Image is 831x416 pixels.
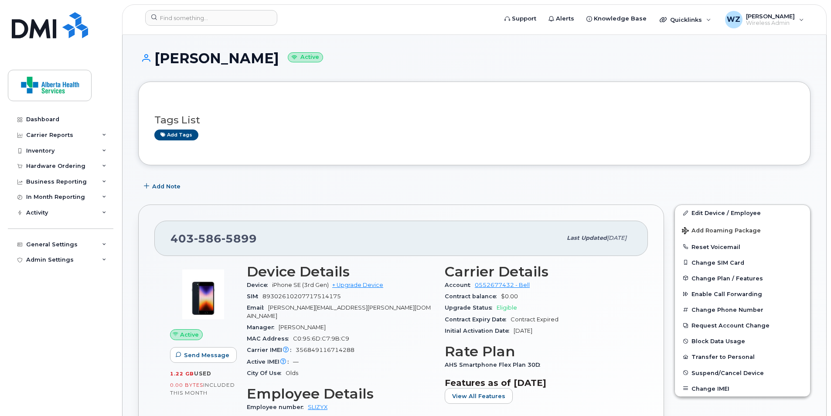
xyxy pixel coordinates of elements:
[293,358,299,365] span: —
[445,361,545,368] span: AHS Smartphone Flex Plan 30D
[293,335,349,342] span: C0:95:6D:C7:9B:C9
[445,293,501,300] span: Contract balance
[180,331,199,339] span: Active
[170,382,203,388] span: 0.00 Bytes
[170,232,257,245] span: 403
[152,182,181,191] span: Add Note
[279,324,326,331] span: [PERSON_NAME]
[675,239,810,255] button: Reset Voicemail
[247,282,272,288] span: Device
[194,370,211,377] span: used
[445,344,632,359] h3: Rate Plan
[154,130,198,140] a: Add tags
[247,347,296,353] span: Carrier IMEI
[247,335,293,342] span: MAC Address
[682,227,761,235] span: Add Roaming Package
[194,232,221,245] span: 586
[501,293,518,300] span: $0.00
[675,255,810,270] button: Change SIM Card
[247,370,286,376] span: City Of Use
[691,369,764,376] span: Suspend/Cancel Device
[675,333,810,349] button: Block Data Usage
[170,382,235,396] span: included this month
[607,235,627,241] span: [DATE]
[184,351,229,359] span: Send Message
[675,221,810,239] button: Add Roaming Package
[138,178,188,194] button: Add Note
[154,115,794,126] h3: Tags List
[296,347,354,353] span: 356849116714288
[247,304,431,319] span: [PERSON_NAME][EMAIL_ADDRESS][PERSON_NAME][DOMAIN_NAME]
[675,349,810,365] button: Transfer to Personal
[445,282,475,288] span: Account
[221,232,257,245] span: 5899
[475,282,530,288] a: 0552677432 - Bell
[272,282,329,288] span: iPhone SE (3rd Gen)
[675,270,810,286] button: Change Plan / Features
[262,293,341,300] span: 89302610207717514175
[691,275,763,281] span: Change Plan / Features
[247,404,308,410] span: Employee number
[675,317,810,333] button: Request Account Change
[514,327,532,334] span: [DATE]
[286,370,298,376] span: Olds
[567,235,607,241] span: Last updated
[247,358,293,365] span: Active IMEI
[445,304,497,311] span: Upgrade Status
[288,52,323,62] small: Active
[452,392,505,400] span: View All Features
[170,347,237,363] button: Send Message
[332,282,383,288] a: + Upgrade Device
[247,386,434,402] h3: Employee Details
[308,404,327,410] a: SLIZYX
[247,264,434,280] h3: Device Details
[445,316,511,323] span: Contract Expiry Date
[247,304,268,311] span: Email
[691,291,762,297] span: Enable Call Forwarding
[675,381,810,396] button: Change IMEI
[675,286,810,302] button: Enable Call Forwarding
[247,293,262,300] span: SIM
[170,371,194,377] span: 1.22 GB
[445,264,632,280] h3: Carrier Details
[511,316,559,323] span: Contract Expired
[675,205,810,221] a: Edit Device / Employee
[247,324,279,331] span: Manager
[675,365,810,381] button: Suspend/Cancel Device
[445,327,514,334] span: Initial Activation Date
[138,51,811,66] h1: [PERSON_NAME]
[497,304,517,311] span: Eligible
[445,378,632,388] h3: Features as of [DATE]
[177,268,229,321] img: image20231002-3703462-1angbar.jpeg
[445,388,513,404] button: View All Features
[675,302,810,317] button: Change Phone Number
